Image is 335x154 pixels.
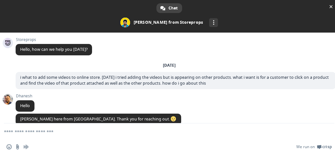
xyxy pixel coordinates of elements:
span: Insert an emoji [7,144,12,149]
span: Hello, how can we help you [DATE]? [20,47,87,52]
span: Storeprops [16,37,92,42]
a: We run onCrisp [296,144,332,149]
div: [DATE] [163,63,176,67]
textarea: Compose your message... [4,123,319,140]
span: Crisp [322,144,332,149]
span: [PERSON_NAME] here from [GEOGRAPHIC_DATA]. Thank you for reaching out. [20,116,177,122]
span: i what to add some videos to online store. [DATE] i tried adding the videos but is appearing on o... [20,75,329,86]
span: We run on [296,144,315,149]
span: Dhanesh [16,94,34,98]
span: Send a file [15,144,20,149]
span: Chat [168,3,178,13]
span: Audio message [23,144,29,149]
span: Hello [20,103,30,108]
a: Chat [156,3,182,13]
span: Close chat [328,3,334,10]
